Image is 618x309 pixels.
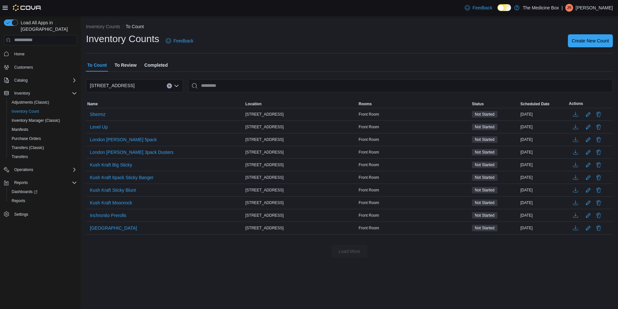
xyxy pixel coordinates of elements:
div: Front Room [357,212,471,219]
button: Edit count details [584,160,592,170]
span: Level Up [90,124,108,130]
span: Settings [12,210,77,218]
div: Front Room [357,148,471,156]
span: Operations [14,167,33,172]
a: Home [12,50,27,58]
input: Dark Mode [497,4,511,11]
button: Open list of options [174,83,179,88]
button: Edit count details [584,223,592,233]
span: Not Started [472,149,497,155]
span: Inventory Manager (Classic) [9,117,77,124]
a: Dashboards [9,188,40,196]
span: Create New Count [572,38,609,44]
span: Not Started [475,124,495,130]
button: Edit count details [584,109,592,119]
span: Kush Kraft Big Sticky [90,162,132,168]
nav: Complex example [4,47,77,236]
span: Completed [144,59,168,72]
button: Transfers [6,152,80,161]
span: Transfers [12,154,28,159]
span: Shermz [90,111,105,118]
button: Kush Kraft 6pack Sticky Banger [87,173,156,182]
span: Not Started [475,137,495,143]
span: Not Started [475,225,495,231]
div: [DATE] [519,174,568,181]
a: Inventory Count [9,108,42,115]
span: Inventory [12,89,77,97]
span: Actions [569,101,583,106]
button: Rooms [357,100,471,108]
button: Edit count details [584,147,592,157]
div: [DATE] [519,148,568,156]
span: Inventory Count [12,109,39,114]
button: Reports [12,179,30,187]
span: Manifests [12,127,28,132]
p: | [561,4,563,12]
div: [DATE] [519,186,568,194]
span: Not Started [475,187,495,193]
button: Create New Count [568,34,613,47]
button: Status [471,100,519,108]
button: Customers [1,63,80,72]
span: Load More [339,248,360,255]
span: Rooms [359,101,372,107]
span: Adjustments (Classic) [9,98,77,106]
span: London [PERSON_NAME] 5pack [90,136,157,143]
button: Reports [1,178,80,187]
span: London [PERSON_NAME] 3pack Dusters [90,149,174,155]
button: Kush Kraft Big Sticky [87,160,135,170]
a: Adjustments (Classic) [9,98,52,106]
span: Transfers (Classic) [12,145,44,150]
button: Delete [595,148,602,156]
img: Cova [13,5,42,11]
div: Jessyka R [565,4,573,12]
button: Catalog [12,76,30,84]
p: [PERSON_NAME] [576,4,613,12]
a: Dashboards [6,187,80,196]
button: Home [1,49,80,59]
span: Not Started [475,111,495,117]
div: [DATE] [519,212,568,219]
button: Transfers (Classic) [6,143,80,152]
button: Shermz [87,109,108,119]
span: [STREET_ADDRESS] [245,188,284,193]
button: Inchronito Prerolls [87,211,129,220]
button: Delete [595,110,602,118]
span: Not Started [472,212,497,219]
button: Edit count details [584,135,592,144]
span: Home [14,51,25,57]
span: To Review [114,59,136,72]
span: [STREET_ADDRESS] [245,200,284,205]
span: Settings [14,212,28,217]
div: [DATE] [519,136,568,143]
button: Clear input [167,83,172,88]
div: Front Room [357,123,471,131]
a: Purchase Orders [9,135,44,143]
button: Inventory [12,89,33,97]
span: Location [245,101,261,107]
span: Adjustments (Classic) [12,100,49,105]
button: Kush Kraft Moonrock [87,198,135,208]
span: Transfers [9,153,77,161]
a: Transfers (Classic) [9,144,47,152]
span: Not Started [475,162,495,168]
button: London [PERSON_NAME] 5pack [87,135,159,144]
span: Inchronito Prerolls [90,212,126,219]
a: Manifests [9,126,31,133]
span: Home [12,50,77,58]
span: Transfers (Classic) [9,144,77,152]
button: Settings [1,209,80,219]
div: Front Room [357,174,471,181]
span: Catalog [14,78,27,83]
span: [STREET_ADDRESS] [245,150,284,155]
a: Settings [12,211,31,218]
button: Delete [595,136,602,143]
button: Location [244,100,357,108]
span: Manifests [9,126,77,133]
span: Purchase Orders [9,135,77,143]
button: Level Up [87,122,110,132]
button: [GEOGRAPHIC_DATA] [87,223,140,233]
span: Load All Apps in [GEOGRAPHIC_DATA] [18,19,77,32]
span: Customers [12,63,77,71]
